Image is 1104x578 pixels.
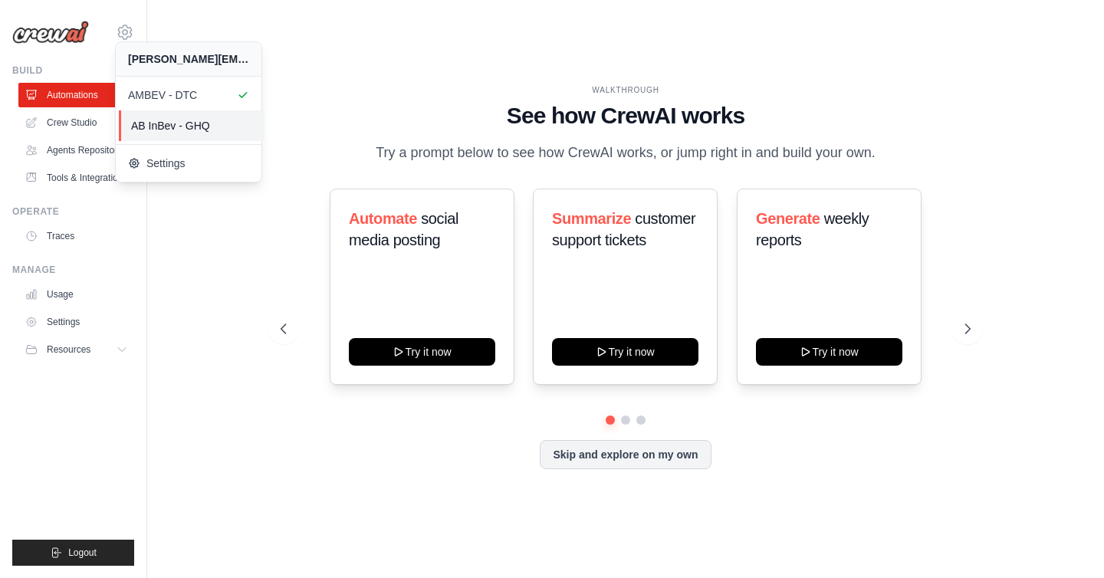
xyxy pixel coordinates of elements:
a: AMBEV - DTC [116,80,261,110]
span: Summarize [552,210,631,227]
span: Settings [128,156,249,171]
div: [PERSON_NAME][EMAIL_ADDRESS][PERSON_NAME][DOMAIN_NAME] [128,51,249,67]
span: Logout [68,547,97,559]
div: WALKTHROUGH [281,84,970,96]
span: AMBEV - DTC [128,87,249,103]
p: Try a prompt below to see how CrewAI works, or jump right in and build your own. [368,142,883,164]
div: Build [12,64,134,77]
a: Automations [18,83,134,107]
button: Skip and explore on my own [540,440,711,469]
a: Settings [116,148,261,179]
button: Resources [18,337,134,362]
a: Tools & Integrations [18,166,134,190]
iframe: Chat Widget [1027,504,1104,578]
span: Generate [756,210,820,227]
a: AB InBev - GHQ [119,110,264,141]
div: Operate [12,205,134,218]
span: AB InBev - GHQ [131,118,252,133]
button: Try it now [552,338,698,366]
span: Resources [47,343,90,356]
a: Agents Repository [18,138,134,163]
a: Crew Studio [18,110,134,135]
button: Try it now [349,338,495,366]
a: Usage [18,282,134,307]
h1: See how CrewAI works [281,102,970,130]
img: Logo [12,21,89,44]
div: Manage [12,264,134,276]
a: Traces [18,224,134,248]
button: Try it now [756,338,902,366]
a: Settings [18,310,134,334]
span: Automate [349,210,417,227]
span: weekly reports [756,210,869,248]
button: Logout [12,540,134,566]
